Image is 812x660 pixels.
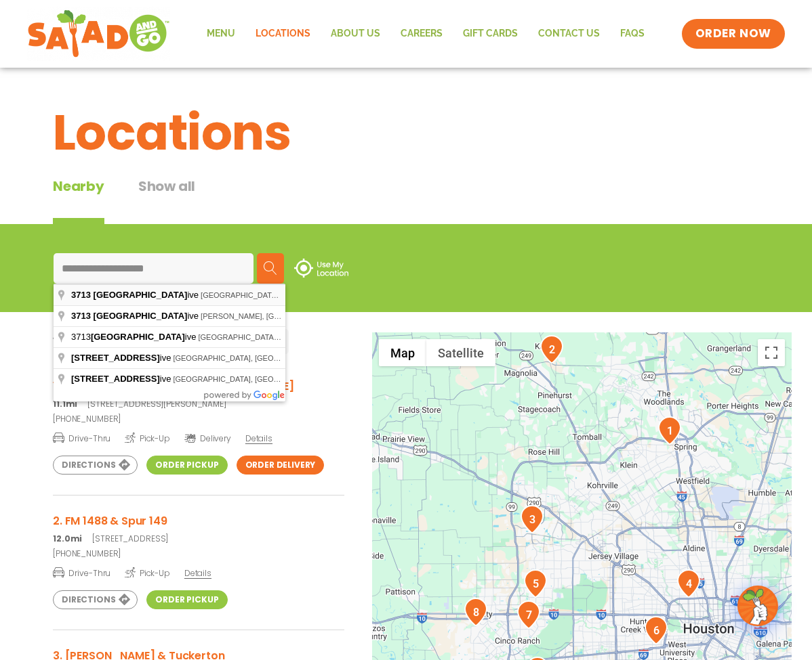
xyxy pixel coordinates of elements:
[695,26,771,42] span: ORDER NOW
[453,18,528,49] a: GIFT CARDS
[390,18,453,49] a: Careers
[682,19,785,49] a: ORDER NOW
[658,416,681,445] div: 1
[758,339,785,366] button: Toggle fullscreen view
[146,590,227,609] a: Order Pickup
[198,333,439,341] span: [GEOGRAPHIC_DATA], [GEOGRAPHIC_DATA], [GEOGRAPHIC_DATA]
[53,533,82,544] strong: 12.0mi
[53,428,344,445] a: Drive-Thru Pick-Up Delivery Details
[138,176,195,224] button: Show all
[71,290,201,300] span: ive
[53,533,344,545] p: [STREET_ADDRESS]
[521,505,544,533] div: 3
[294,259,348,278] img: use-location.svg
[201,312,426,320] span: [PERSON_NAME], [GEOGRAPHIC_DATA], [GEOGRAPHIC_DATA]
[528,18,610,49] a: Contact Us
[517,600,540,629] div: 7
[94,290,188,300] span: [GEOGRAPHIC_DATA]
[245,18,321,49] a: Locations
[27,7,170,61] img: new-SAG-logo-768×292
[125,431,170,445] span: Pick-Up
[53,456,138,475] a: Directions
[197,18,655,49] nav: Menu
[426,339,495,366] button: Show satellite imagery
[146,456,227,475] a: Order Pickup
[245,433,272,444] span: Details
[125,566,170,579] span: Pick-Up
[540,335,563,364] div: 2
[53,378,344,410] a: 1. Spring [PERSON_NAME] & [PERSON_NAME] 11.1mi[STREET_ADDRESS][PERSON_NAME]
[53,333,164,350] div: Nearby Locations
[71,374,173,384] span: ive
[53,96,759,169] h1: Locations
[237,456,325,475] a: Order Delivery
[321,18,390,49] a: About Us
[379,339,426,366] button: Show street map
[71,353,173,363] span: ive
[53,176,229,224] div: Tabbed content
[53,512,344,529] h3: 2. FM 1488 & Spur 149
[53,548,344,560] a: [PHONE_NUMBER]
[53,431,110,445] span: Drive-Thru
[173,354,414,362] span: [GEOGRAPHIC_DATA], [GEOGRAPHIC_DATA], [GEOGRAPHIC_DATA]
[53,176,104,224] div: Nearby
[524,569,547,598] div: 5
[91,332,185,342] span: [GEOGRAPHIC_DATA]
[71,290,91,300] span: 3713
[201,291,442,299] span: [GEOGRAPHIC_DATA], [GEOGRAPHIC_DATA], [GEOGRAPHIC_DATA]
[71,374,160,384] span: [STREET_ADDRESS]
[264,261,277,275] img: search.svg
[53,398,344,410] p: [STREET_ADDRESS][PERSON_NAME]
[71,311,201,321] span: ive
[173,375,414,383] span: [GEOGRAPHIC_DATA], [GEOGRAPHIC_DATA], [GEOGRAPHIC_DATA]
[94,311,188,321] span: [GEOGRAPHIC_DATA]
[71,332,198,342] span: 3713 ive
[53,590,138,609] a: Directions
[610,18,655,49] a: FAQs
[53,334,64,349] span: 10
[645,616,668,644] div: 6
[53,398,77,410] strong: 11.1mi
[71,311,91,321] span: 3713
[53,512,344,545] a: 2. FM 1488 & Spur 149 12.0mi[STREET_ADDRESS]
[197,18,245,49] a: Menu
[53,563,344,579] a: Drive-Thru Pick-Up Details
[739,587,777,625] img: wpChatIcon
[53,378,344,395] h3: 1. Spring [PERSON_NAME] & [PERSON_NAME]
[184,567,211,579] span: Details
[464,598,487,626] div: 8
[53,566,110,579] span: Drive-Thru
[184,433,231,445] span: Delivery
[53,413,344,425] a: [PHONE_NUMBER]
[677,569,700,598] div: 4
[71,353,160,363] span: [STREET_ADDRESS]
